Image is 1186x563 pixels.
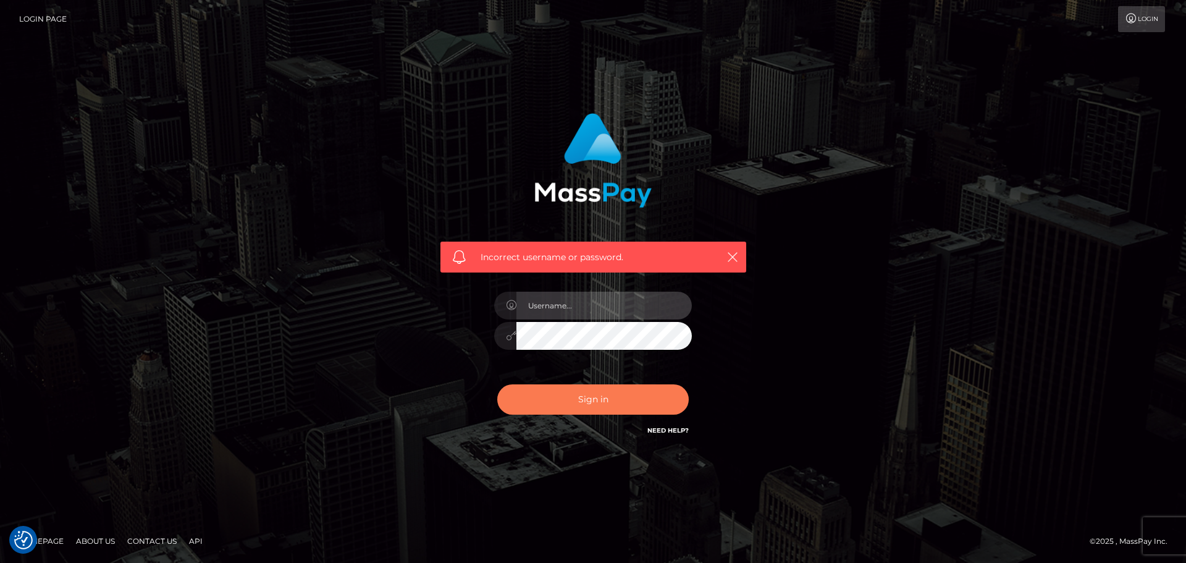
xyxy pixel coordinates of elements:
[1090,535,1177,548] div: © 2025 , MassPay Inc.
[1118,6,1165,32] a: Login
[14,531,33,549] img: Revisit consent button
[184,531,208,551] a: API
[122,531,182,551] a: Contact Us
[19,6,67,32] a: Login Page
[71,531,120,551] a: About Us
[14,531,69,551] a: Homepage
[647,426,689,434] a: Need Help?
[534,113,652,208] img: MassPay Login
[516,292,692,320] input: Username...
[497,384,689,415] button: Sign in
[481,251,706,264] span: Incorrect username or password.
[14,531,33,549] button: Consent Preferences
